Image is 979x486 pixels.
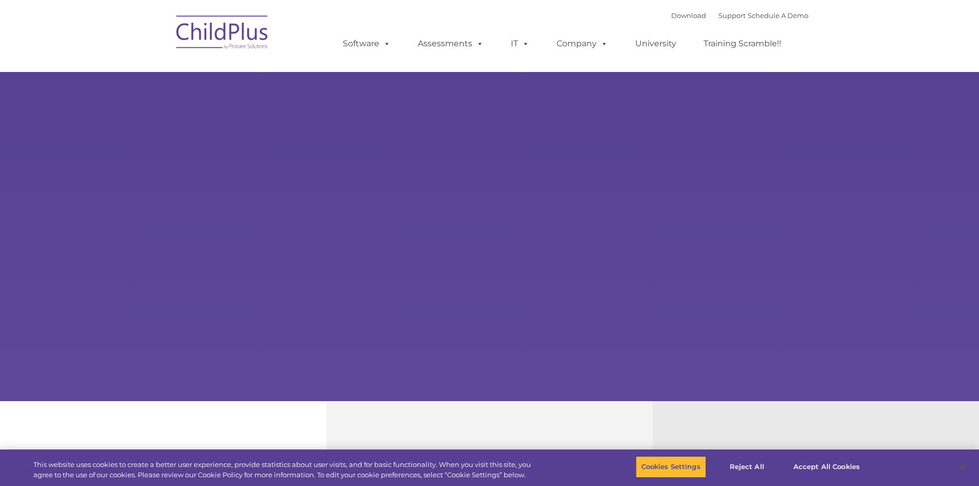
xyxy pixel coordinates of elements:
button: Accept All Cookies [788,456,865,478]
button: Reject All [715,456,779,478]
a: University [625,33,687,54]
a: Download [671,11,706,20]
a: Support [718,11,746,20]
a: IT [501,33,540,54]
font: | [671,11,808,20]
img: ChildPlus by Procare Solutions [171,8,274,60]
a: Assessments [408,33,494,54]
div: This website uses cookies to create a better user experience, provide statistics about user visit... [33,460,539,480]
a: Software [333,33,401,54]
a: Training Scramble!! [693,33,791,54]
button: Cookies Settings [636,456,706,478]
a: Schedule A Demo [748,11,808,20]
button: Close [951,456,974,478]
a: Company [546,33,618,54]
